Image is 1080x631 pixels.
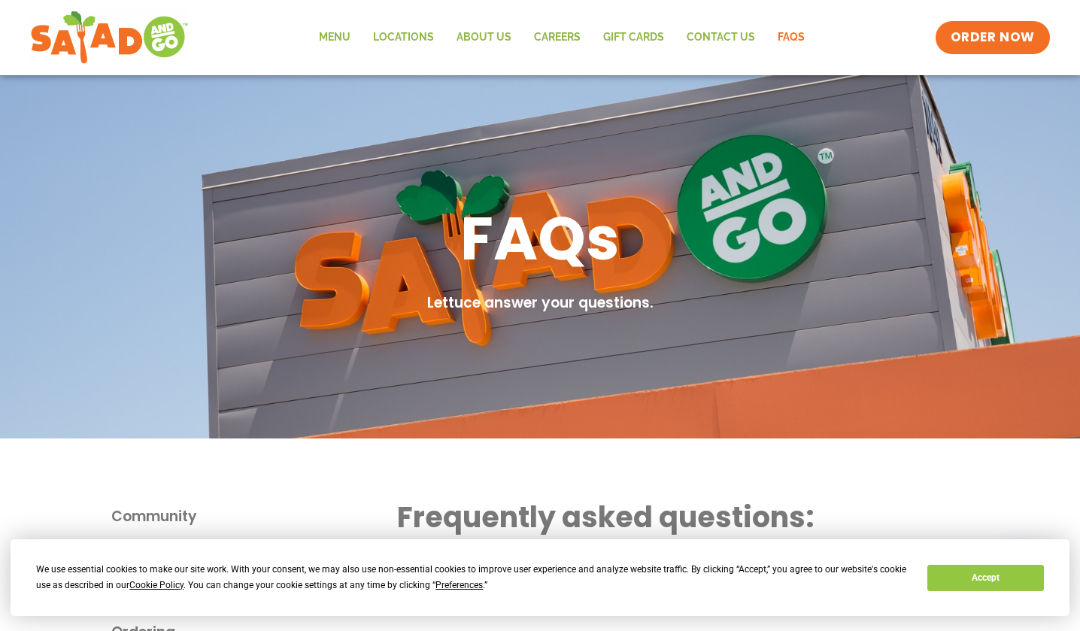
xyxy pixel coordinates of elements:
[445,20,523,55] a: About Us
[927,565,1043,591] button: Accept
[951,29,1035,47] span: ORDER NOW
[523,20,592,55] a: Careers
[111,535,397,557] a: Complaints
[427,293,654,314] h2: Lettuce answer your questions.
[111,506,397,528] a: Community
[30,8,189,68] img: new-SAG-logo-768×292
[435,580,483,590] span: Preferences
[592,20,675,55] a: GIFT CARDS
[308,20,816,55] nav: Menu
[308,20,362,55] a: Menu
[111,506,197,528] span: Community
[111,535,196,557] span: Complaints
[362,20,445,55] a: Locations
[129,580,184,590] span: Cookie Policy
[397,499,969,535] h2: Frequently asked questions:
[936,21,1050,54] a: ORDER NOW
[766,20,816,55] a: FAQs
[675,20,766,55] a: Contact Us
[11,539,1069,616] div: Cookie Consent Prompt
[460,199,620,278] h1: FAQs
[36,562,909,593] div: We use essential cookies to make our site work. With your consent, we may also use non-essential ...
